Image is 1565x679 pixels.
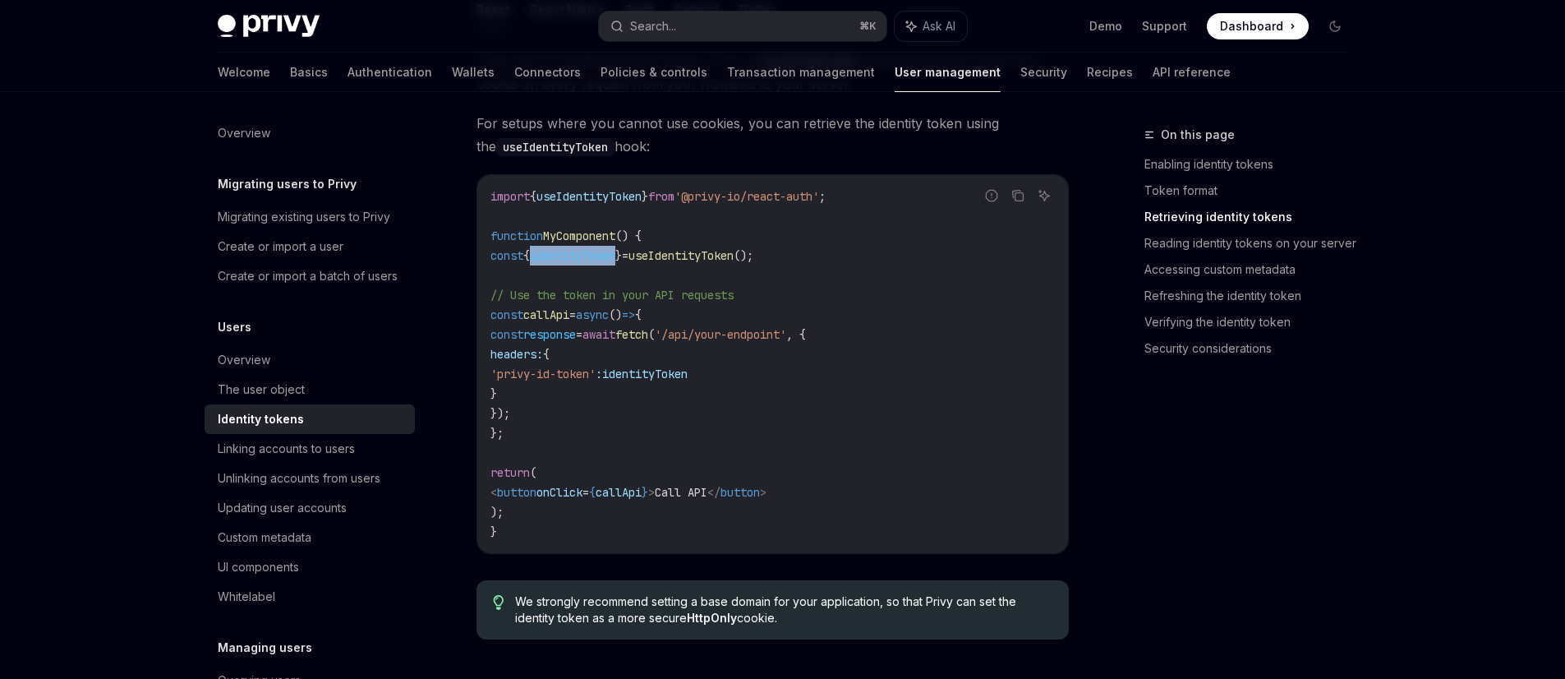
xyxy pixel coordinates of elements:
[476,112,1069,158] span: For setups where you cannot use cookies, you can retrieve the identity token using the hook:
[205,582,415,612] a: Whitelabel
[615,229,642,243] span: () {
[1033,185,1055,206] button: Ask AI
[490,189,530,204] span: import
[981,185,1002,206] button: Report incorrect code
[1207,13,1309,39] a: Dashboard
[1020,53,1067,92] a: Security
[601,53,707,92] a: Policies & controls
[490,505,504,520] span: );
[635,307,642,322] span: {
[490,307,523,322] span: const
[622,307,635,322] span: =>
[523,307,569,322] span: callApi
[1087,53,1133,92] a: Recipes
[734,248,753,263] span: ();
[530,189,536,204] span: {
[497,485,536,500] span: button
[576,327,582,342] span: =
[1144,309,1361,335] a: Verifying the identity token
[490,524,497,539] span: }
[523,327,576,342] span: response
[602,367,688,381] span: identityToken
[1142,18,1187,35] a: Support
[687,611,737,625] strong: HttpOnly
[218,15,320,38] img: dark logo
[895,12,967,41] button: Ask AI
[596,367,602,381] span: :
[218,317,251,337] h5: Users
[205,202,415,232] a: Migrating existing users to Privy
[205,523,415,552] a: Custom metadata
[218,469,380,488] div: Unlinking accounts from users
[1007,185,1029,206] button: Copy the contents from the code block
[515,594,1052,626] span: We strongly recommend setting a base domain for your application, so that Privy can set the ident...
[490,426,504,441] span: };
[530,248,615,263] span: identityToken
[536,485,582,500] span: onClick
[205,345,415,375] a: Overview
[205,493,415,523] a: Updating user accounts
[218,528,311,547] div: Custom metadata
[819,189,826,204] span: ;
[1144,283,1361,309] a: Refreshing the identity token
[642,189,648,204] span: }
[205,118,415,148] a: Overview
[1144,178,1361,204] a: Token format
[1144,335,1361,362] a: Security considerations
[205,404,415,434] a: Identity tokens
[727,53,875,92] a: Transaction management
[569,307,576,322] span: =
[218,53,270,92] a: Welcome
[205,434,415,464] a: Linking accounts to users
[490,406,510,421] span: });
[205,232,415,261] a: Create or import a user
[589,485,596,500] span: {
[205,552,415,582] a: UI components
[622,248,628,263] span: =
[615,327,648,342] span: fetch
[760,485,766,500] span: >
[786,327,806,342] span: , {
[576,307,609,322] span: async
[543,347,550,362] span: {
[536,189,642,204] span: useIdentityToken
[543,229,615,243] span: MyComponent
[490,465,530,480] span: return
[205,375,415,404] a: The user object
[218,409,304,429] div: Identity tokens
[490,367,596,381] span: 'privy-id-token'
[348,53,432,92] a: Authentication
[582,327,615,342] span: await
[628,248,734,263] span: useIdentityToken
[290,53,328,92] a: Basics
[1322,13,1348,39] button: Toggle dark mode
[1144,230,1361,256] a: Reading identity tokens on your server
[490,347,543,362] span: headers:
[1144,151,1361,178] a: Enabling identity tokens
[218,557,299,577] div: UI components
[218,123,270,143] div: Overview
[490,386,497,401] span: }
[630,16,676,36] div: Search...
[530,465,536,480] span: (
[490,327,523,342] span: const
[582,485,589,500] span: =
[218,498,347,518] div: Updating user accounts
[490,485,497,500] span: <
[1220,18,1283,35] span: Dashboard
[218,439,355,459] div: Linking accounts to users
[205,464,415,493] a: Unlinking accounts from users
[615,248,622,263] span: }
[218,587,275,607] div: Whitelabel
[648,327,655,342] span: (
[1153,53,1231,92] a: API reference
[490,229,543,243] span: function
[707,485,720,500] span: </
[923,18,955,35] span: Ask AI
[523,248,530,263] span: {
[490,288,734,303] span: // Use the token in your API requests
[1161,125,1235,145] span: On this page
[218,638,312,658] h5: Managing users
[1144,204,1361,230] a: Retrieving identity tokens
[218,237,343,256] div: Create or import a user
